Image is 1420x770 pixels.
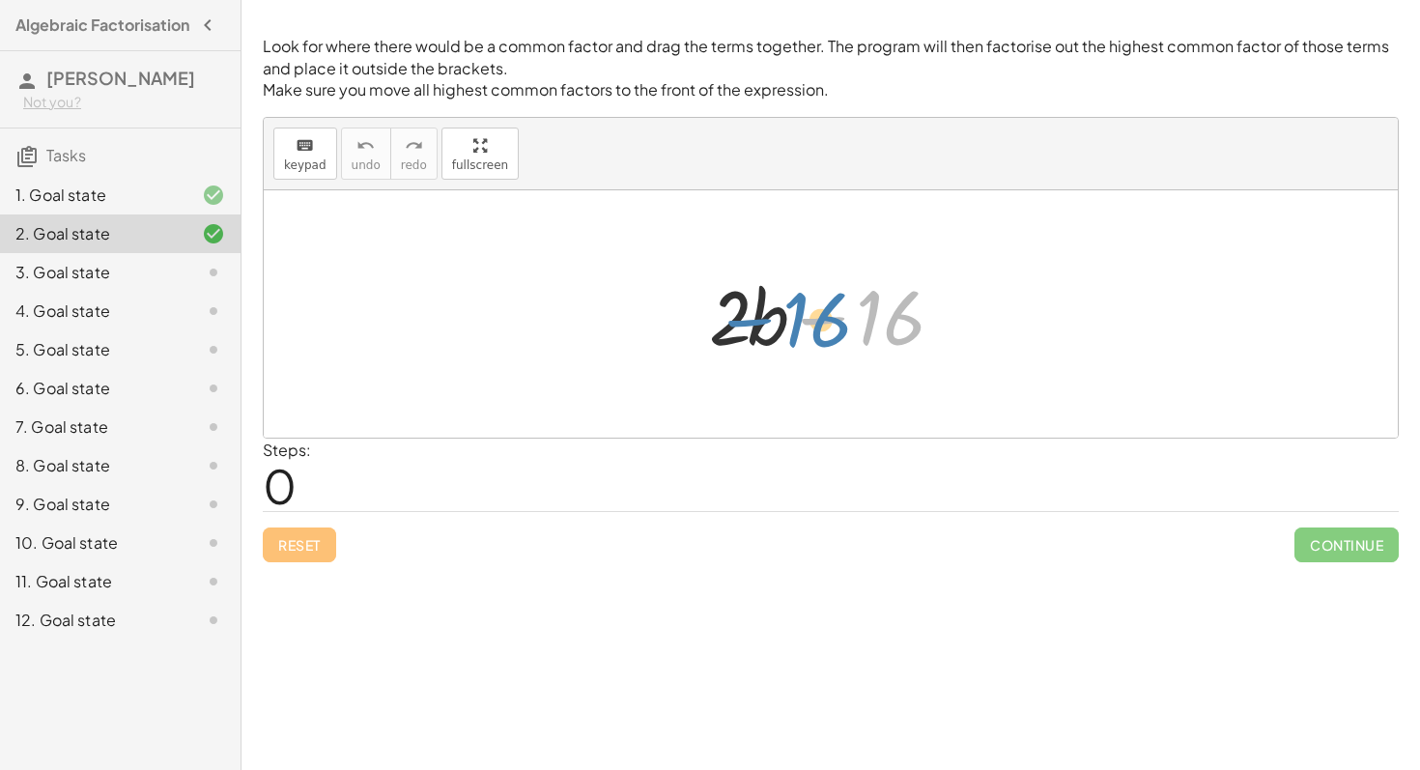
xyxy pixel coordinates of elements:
button: fullscreen [441,128,519,180]
span: Tasks [46,145,86,165]
i: Task not started. [202,570,225,593]
div: 3. Goal state [15,261,171,284]
div: 7. Goal state [15,415,171,439]
div: 11. Goal state [15,570,171,593]
button: redoredo [390,128,438,180]
span: keypad [284,158,327,172]
i: Task not started. [202,415,225,439]
i: Task not started. [202,609,225,632]
button: keyboardkeypad [273,128,337,180]
div: 6. Goal state [15,377,171,400]
button: undoundo [341,128,391,180]
div: 8. Goal state [15,454,171,477]
i: Task finished and correct. [202,222,225,245]
span: fullscreen [452,158,508,172]
i: Task not started. [202,493,225,516]
div: 10. Goal state [15,531,171,555]
i: undo [356,134,375,157]
span: undo [352,158,381,172]
label: Steps: [263,440,311,460]
i: keyboard [296,134,314,157]
div: 4. Goal state [15,299,171,323]
i: redo [405,134,423,157]
div: 5. Goal state [15,338,171,361]
div: 2. Goal state [15,222,171,245]
i: Task not started. [202,531,225,555]
div: 9. Goal state [15,493,171,516]
span: redo [401,158,427,172]
h4: Algebraic Factorisation [15,14,189,37]
p: Make sure you move all highest common factors to the front of the expression. [263,79,1399,101]
p: Look for where there would be a common factor and drag the terms together. The program will then ... [263,36,1399,79]
i: Task not started. [202,261,225,284]
i: Task not started. [202,454,225,477]
div: 1. Goal state [15,184,171,207]
i: Task not started. [202,377,225,400]
span: 0 [263,456,297,515]
div: 12. Goal state [15,609,171,632]
span: [PERSON_NAME] [46,67,195,89]
i: Task not started. [202,338,225,361]
i: Task finished and correct. [202,184,225,207]
i: Task not started. [202,299,225,323]
div: Not you? [23,93,225,112]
